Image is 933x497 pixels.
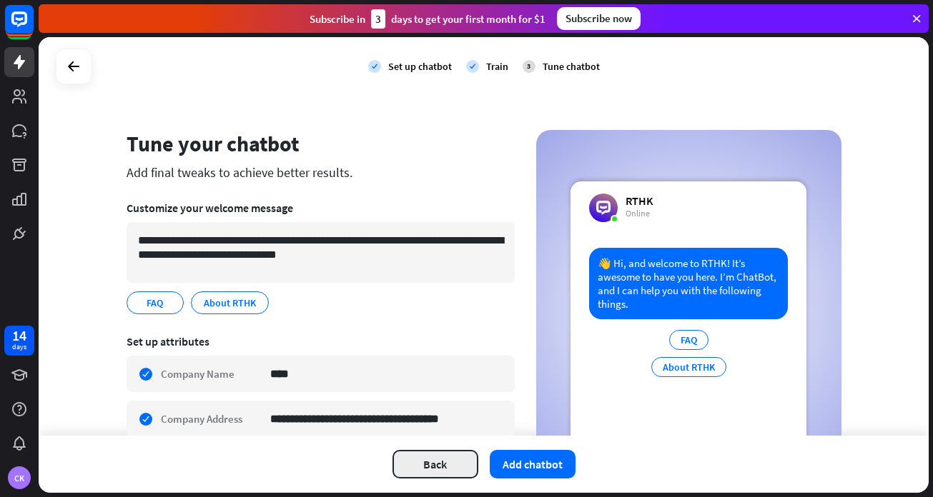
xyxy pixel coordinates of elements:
[523,60,535,73] div: 3
[127,201,515,215] div: Customize your welcome message
[651,357,726,377] div: About RTHK
[4,326,34,356] a: 14 days
[368,60,381,73] i: check
[127,130,515,157] div: Tune your chatbot
[12,329,26,342] div: 14
[393,450,478,478] button: Back
[12,342,26,352] div: days
[11,6,54,49] button: Open LiveChat chat widget
[486,60,508,73] div: Train
[127,164,515,181] div: Add final tweaks to achieve better results.
[371,9,385,29] div: 3
[589,248,788,319] div: 👋 Hi, and welcome to RTHK! It’s awesome to have you here. I’m ChatBot, and I can help you with th...
[202,295,257,311] span: About RTHK
[490,450,576,478] button: Add chatbot
[466,60,479,73] i: check
[310,9,546,29] div: Subscribe in days to get your first month for $1
[145,295,164,311] span: FAQ
[626,194,653,208] div: RTHK
[127,334,515,348] div: Set up attributes
[557,7,641,30] div: Subscribe now
[388,60,452,73] div: Set up chatbot
[669,330,709,350] div: FAQ
[8,466,31,489] div: CK
[543,60,600,73] div: Tune chatbot
[626,208,653,219] div: Online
